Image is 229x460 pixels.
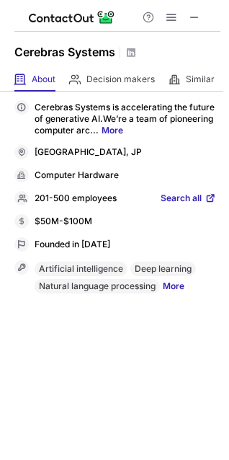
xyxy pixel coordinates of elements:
div: $50M-$100M [35,216,216,229]
div: Natural language processing [35,279,160,293]
span: Decision makers [86,74,155,85]
span: About [32,74,55,85]
div: Founded in [DATE] [35,239,216,252]
a: More [163,279,184,296]
div: Computer Hardware [35,169,216,182]
a: Search all [161,193,216,205]
h1: Cerebras Systems [14,43,115,61]
p: Cerebras Systems is accelerating the future of generative AI.We’re a team of pioneering computer ... [35,102,216,136]
a: More [102,125,123,136]
span: Similar [186,74,215,85]
div: Deep learning [130,262,196,276]
p: 201-500 employees [35,193,117,205]
img: ContactOut v5.3.10 [29,9,115,26]
span: Search all [161,193,202,205]
div: Artificial intelligence [35,262,127,276]
div: [GEOGRAPHIC_DATA], JP [35,146,216,159]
